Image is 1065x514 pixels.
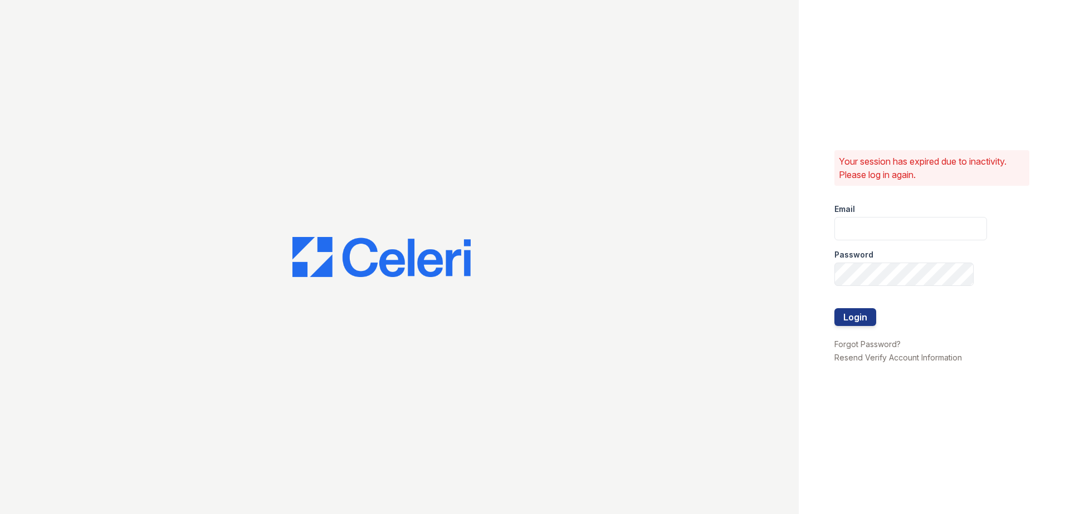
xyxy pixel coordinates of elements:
[834,204,855,215] label: Email
[839,155,1025,181] p: Your session has expired due to inactivity. Please log in again.
[834,353,962,362] a: Resend Verify Account Information
[834,308,876,326] button: Login
[834,249,873,260] label: Password
[834,339,901,349] a: Forgot Password?
[292,237,471,277] img: CE_Logo_Blue-a8612792a0a2168367f1c8372b55b34899dd931a85d93a1a3d3e32e68fde9ad4.png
